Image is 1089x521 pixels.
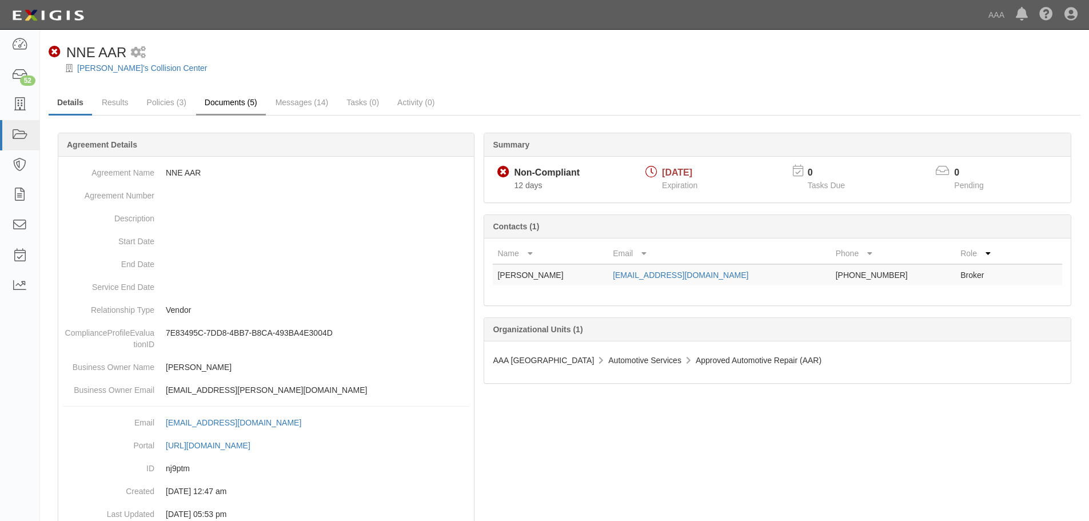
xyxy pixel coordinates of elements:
a: Policies (3) [138,91,195,114]
span: Tasks Due [808,181,845,190]
a: AAA [983,3,1010,26]
b: Summary [493,140,529,149]
a: Tasks (0) [338,91,388,114]
td: [PERSON_NAME] [493,264,608,285]
span: Since 10/01/2025 [514,181,542,190]
a: Documents (5) [196,91,266,116]
th: Name [493,243,608,264]
td: [PHONE_NUMBER] [831,264,956,285]
i: Non-Compliant [497,166,509,178]
dd: nj9ptm [63,457,469,480]
a: Results [93,91,137,114]
a: [EMAIL_ADDRESS][DOMAIN_NAME] [166,418,314,427]
dt: Portal [63,434,154,451]
dt: Service End Date [63,276,154,293]
a: [URL][DOMAIN_NAME] [166,441,263,450]
dd: Vendor [63,299,469,321]
i: 1 scheduled workflow [131,47,146,59]
b: Agreement Details [67,140,137,149]
span: [DATE] [662,168,692,177]
dt: ID [63,457,154,474]
dt: Created [63,480,154,497]
span: Pending [954,181,983,190]
a: [PERSON_NAME]'s Collision Center [77,63,208,73]
a: Activity (0) [389,91,443,114]
a: Messages (14) [267,91,337,114]
th: Email [608,243,831,264]
span: Automotive Services [608,356,681,365]
dt: Start Date [63,230,154,247]
th: Phone [831,243,956,264]
i: Help Center - Complianz [1039,8,1053,22]
div: Non-Compliant [514,166,580,180]
span: NNE AAR [66,45,126,60]
div: [EMAIL_ADDRESS][DOMAIN_NAME] [166,417,301,428]
dt: Last Updated [63,503,154,520]
dt: End Date [63,253,154,270]
span: Expiration [662,181,697,190]
div: 52 [20,75,35,86]
dt: Description [63,207,154,224]
dt: Relationship Type [63,299,154,316]
dt: ComplianceProfileEvaluationID [63,321,154,350]
a: [EMAIL_ADDRESS][DOMAIN_NAME] [613,271,748,280]
b: Organizational Units (1) [493,325,583,334]
dt: Email [63,411,154,428]
dd: [DATE] 12:47 am [63,480,469,503]
dd: NNE AAR [63,161,469,184]
p: 0 [808,166,859,180]
dt: Agreement Name [63,161,154,178]
td: Broker [956,264,1016,285]
dt: Agreement Number [63,184,154,201]
p: 0 [954,166,998,180]
th: Role [956,243,1016,264]
div: NNE AAR [49,43,126,62]
dt: Business Owner Name [63,356,154,373]
span: AAA [GEOGRAPHIC_DATA] [493,356,594,365]
p: [PERSON_NAME] [166,361,469,373]
b: Contacts (1) [493,222,539,231]
p: [EMAIL_ADDRESS][PERSON_NAME][DOMAIN_NAME] [166,384,469,396]
a: Details [49,91,92,116]
span: Approved Automotive Repair (AAR) [696,356,821,365]
i: Non-Compliant [49,46,61,58]
dt: Business Owner Email [63,379,154,396]
img: logo-5460c22ac91f19d4615b14bd174203de0afe785f0fc80cf4dbbc73dc1793850b.png [9,5,87,26]
p: 7E83495C-7DD8-4BB7-B8CA-493BA4E3004D [166,327,469,339]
